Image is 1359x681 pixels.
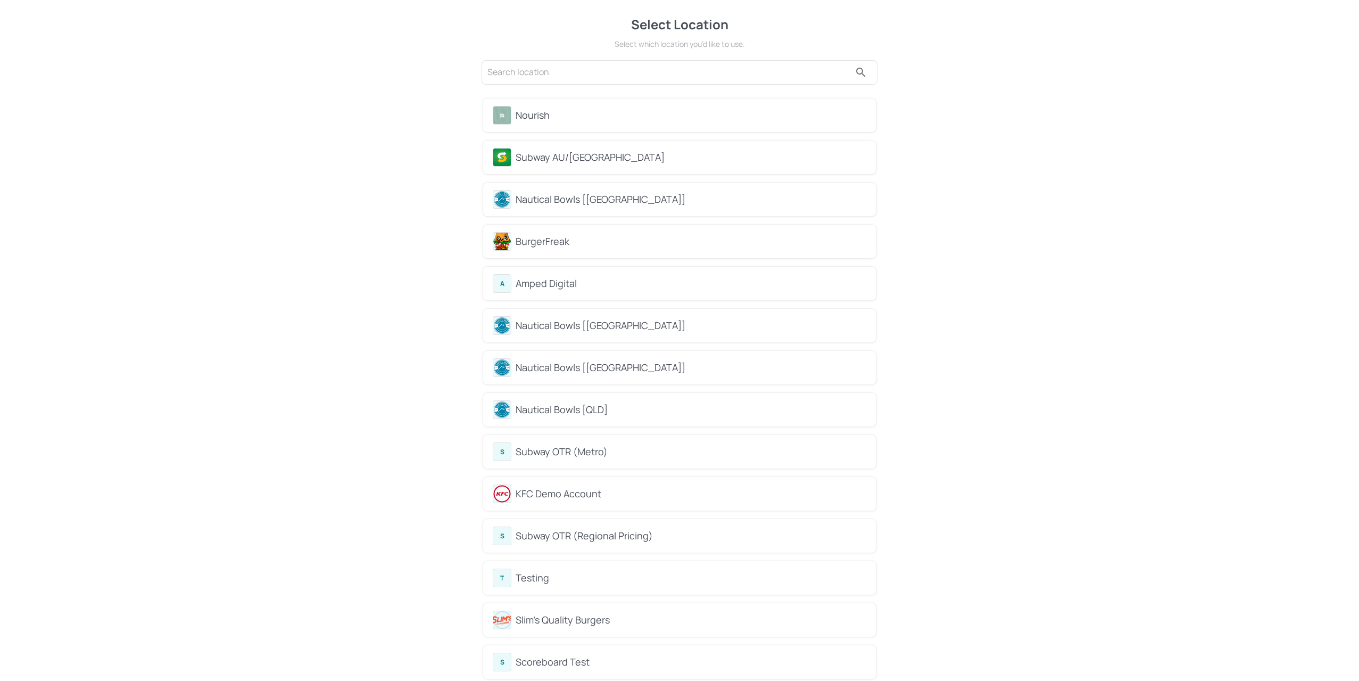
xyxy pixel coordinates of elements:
img: avatar [493,485,511,503]
button: search [850,62,872,83]
img: avatar [493,359,511,376]
input: Search location [487,64,850,81]
div: Subway AU/[GEOGRAPHIC_DATA] [516,150,866,165]
div: Scoreboard Test [516,655,866,669]
div: Subway OTR (Regional Pricing) [516,529,866,543]
img: avatar [493,233,511,250]
div: Slim's Quality Burgers [516,613,866,627]
div: A [493,274,511,293]
div: S [493,653,511,671]
div: Nourish [516,108,866,122]
div: Amped Digital [516,276,866,291]
div: BurgerFreak [516,234,866,249]
div: Nautical Bowls [QLD] [516,403,866,417]
img: avatar [493,317,511,334]
div: Select which location you’d like to use. [480,38,879,50]
div: S [493,527,511,545]
img: avatar [493,149,511,166]
div: Nautical Bowls [[GEOGRAPHIC_DATA]] [516,360,866,375]
img: avatar [493,611,511,629]
div: Nautical Bowls [[GEOGRAPHIC_DATA]] [516,318,866,333]
div: T [493,569,511,587]
div: Nautical Bowls [[GEOGRAPHIC_DATA]] [516,192,866,207]
div: Testing [516,571,866,585]
img: avatar [493,106,511,124]
div: KFC Demo Account [516,487,866,501]
div: Select Location [480,15,879,34]
div: Subway OTR (Metro) [516,445,866,459]
div: S [493,442,511,461]
img: avatar [493,191,511,208]
img: avatar [493,401,511,419]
